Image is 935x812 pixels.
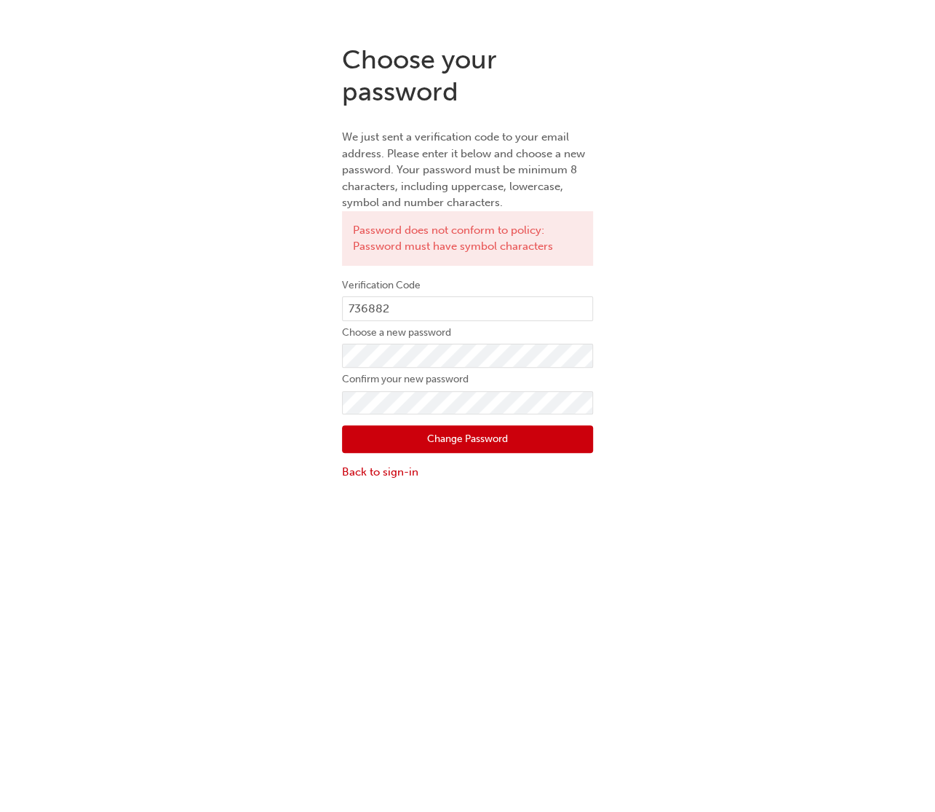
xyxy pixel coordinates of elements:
p: We just sent a verification code to your email address. Please enter it below and choose a new pa... [342,129,593,211]
label: Choose a new password [342,324,593,342]
div: Password does not conform to policy: Password must have symbol characters [342,211,593,266]
a: Back to sign-in [342,464,593,481]
input: e.g. 123456 [342,296,593,321]
h1: Choose your password [342,44,593,107]
label: Verification Code [342,277,593,294]
button: Change Password [342,425,593,453]
label: Confirm your new password [342,371,593,388]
